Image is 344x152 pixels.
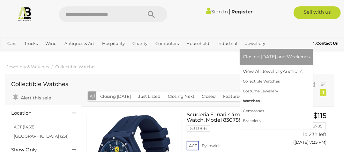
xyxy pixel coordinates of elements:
[134,91,164,101] button: Just Listed
[5,38,19,49] a: Cars
[164,91,198,101] button: Closing Next
[19,95,51,101] span: Alert this sale
[130,38,150,49] a: Charity
[297,112,328,148] a: $115 Nik2785 1d 23h left ([DATE] 7:35 PM)
[5,49,22,59] a: Office
[6,64,49,69] a: Jewellery & Watches
[22,38,40,49] a: Trucks
[219,91,246,101] button: Featured
[198,91,220,101] button: Closed
[96,91,135,101] button: Closing [DATE]
[294,6,341,19] a: Sell with us
[206,9,228,15] a: Sign In
[14,134,69,139] a: [GEOGRAPHIC_DATA] (231)
[11,92,53,102] a: Alert this sale
[100,38,127,49] a: Hospitality
[62,38,97,49] a: Antiques & Art
[43,38,59,49] a: Wine
[17,6,32,21] img: Allbids.com.au
[320,89,326,96] div: 1
[243,38,268,49] a: Jewellery
[229,8,230,15] span: |
[184,38,212,49] a: Household
[46,49,96,59] a: [GEOGRAPHIC_DATA]
[11,81,75,88] h1: Collectible Watches
[135,6,167,22] button: Search
[55,64,96,69] a: Collectible Watches
[14,124,34,129] a: ACT (1458)
[215,38,240,49] a: Industrial
[231,9,252,15] a: Register
[11,111,63,116] h4: Location
[313,41,338,46] b: Contact Us
[313,40,339,47] a: Contact Us
[153,38,181,49] a: Computers
[313,112,326,119] span: $115
[25,49,43,59] a: Sports
[88,91,97,101] button: All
